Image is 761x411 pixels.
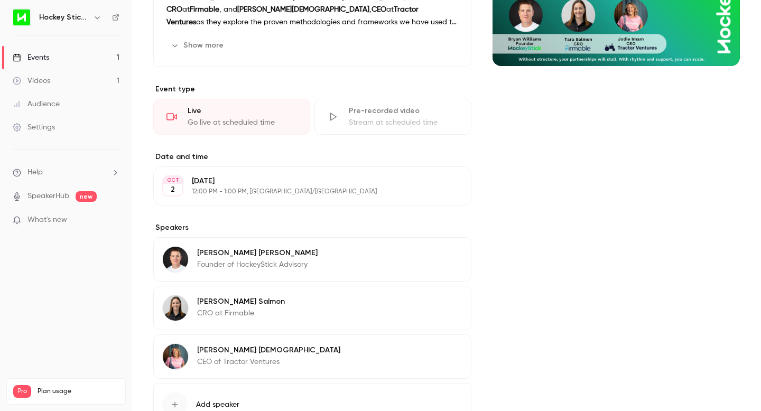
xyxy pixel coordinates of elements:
div: Bryan Williams[PERSON_NAME] [PERSON_NAME]Founder of HockeyStick Advisory [153,237,471,282]
li: help-dropdown-opener [13,167,119,178]
div: Videos [13,76,50,86]
img: Tara Salmon [163,295,188,321]
span: Plan usage [38,387,119,396]
label: Speakers [153,222,471,233]
strong: CRO [166,6,182,13]
span: Pro [13,385,31,398]
div: Pre-recorded video [349,106,458,116]
strong: [PERSON_NAME][DEMOGRAPHIC_DATA] [237,6,369,13]
div: OCT [163,176,182,184]
p: [DATE] [192,176,415,186]
strong: Firmable [190,6,219,13]
button: Show more [166,37,230,54]
p: [PERSON_NAME] [PERSON_NAME] [197,248,318,258]
span: Add speaker [196,399,239,410]
p: 12:00 PM - 1:00 PM, [GEOGRAPHIC_DATA]/[GEOGRAPHIC_DATA] [192,188,415,196]
div: Settings [13,122,55,133]
div: Events [13,52,49,63]
div: Stream at scheduled time [349,117,458,128]
span: Help [27,167,43,178]
img: Jodie Imam [163,344,188,369]
p: 2 [171,184,175,195]
p: Founder of HockeyStick Advisory [197,259,318,270]
span: What's new [27,214,67,226]
p: [PERSON_NAME] [DEMOGRAPHIC_DATA] [197,345,340,356]
label: Date and time [153,152,471,162]
strong: CEO [372,6,386,13]
h6: Hockey Stick Advisory [39,12,89,23]
div: Audience [13,99,60,109]
div: Jodie Imam[PERSON_NAME] [DEMOGRAPHIC_DATA]CEO of Tractor Ventures [153,334,471,379]
img: Bryan Williams [163,247,188,272]
p: CEO of Tractor Ventures [197,357,340,367]
div: Tara Salmon[PERSON_NAME] SalmonCRO at Firmable [153,286,471,330]
p: Event type [153,84,471,95]
div: Go live at scheduled time [188,117,297,128]
span: new [76,191,97,202]
p: [PERSON_NAME] Salmon [197,296,285,307]
p: CRO at Firmable [197,308,285,319]
div: Live [188,106,297,116]
a: SpeakerHub [27,191,69,202]
img: Hockey Stick Advisory [13,9,30,26]
div: Pre-recorded videoStream at scheduled time [314,99,471,135]
div: LiveGo live at scheduled time [153,99,310,135]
